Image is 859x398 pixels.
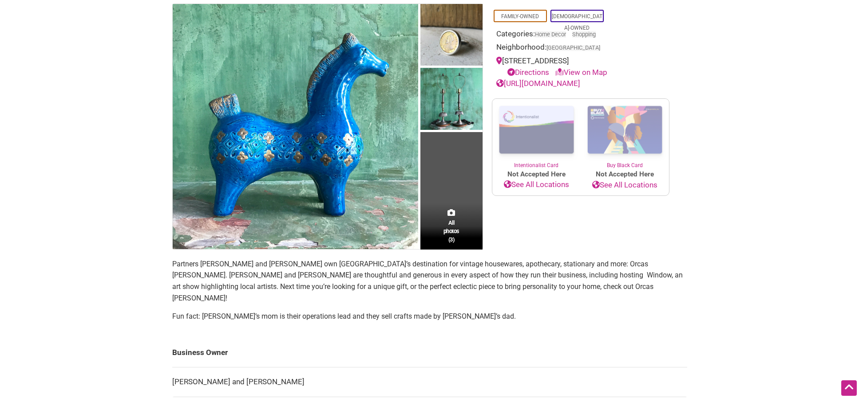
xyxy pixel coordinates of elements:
div: Scroll Back to Top [841,380,857,396]
a: [DEMOGRAPHIC_DATA]-Owned [552,13,602,31]
a: Family-Owned [501,13,539,20]
a: [URL][DOMAIN_NAME] [496,79,580,88]
img: Buy Black Card [581,99,669,162]
a: Buy Black Card [581,99,669,170]
span: Not Accepted Here [581,169,669,179]
span: [GEOGRAPHIC_DATA] [546,45,600,51]
a: See All Locations [492,179,581,191]
td: [PERSON_NAME] and [PERSON_NAME] [172,367,687,397]
a: Intentionalist Card [492,99,581,169]
p: Partners [PERSON_NAME] and [PERSON_NAME] own [GEOGRAPHIC_DATA]’s destination for vintage housewar... [172,258,687,304]
a: View on Map [555,68,607,77]
a: See All Locations [581,179,669,191]
a: Home Decor [535,31,566,38]
p: Fun fact: [PERSON_NAME]’s mom is their operations lead and they sell crafts made by [PERSON_NAME]... [172,311,687,322]
span: Not Accepted Here [492,169,581,179]
img: Intentionalist Card [492,99,581,161]
div: [STREET_ADDRESS] [496,55,665,78]
div: Neighborhood: [496,42,665,55]
div: Categories: [496,28,665,42]
span: All photos (3) [443,219,459,244]
a: Directions [507,68,549,77]
a: Shopping [572,31,596,38]
td: Business Owner [172,338,687,367]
